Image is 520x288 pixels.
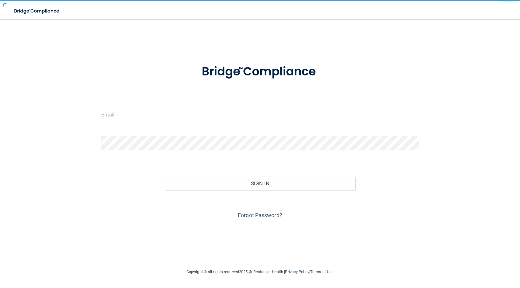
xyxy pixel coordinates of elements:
img: bridge_compliance_login_screen.278c3ca4.svg [9,5,65,17]
div: Copyright © All rights reserved 2025 @ Rectangle Health | | [149,262,371,282]
a: Terms of Use [310,269,334,274]
input: Email [101,108,418,121]
img: bridge_compliance_login_screen.278c3ca4.svg [189,56,331,88]
a: Privacy Policy [285,269,309,274]
a: Forgot Password? [238,212,282,218]
button: Sign In [165,177,355,190]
